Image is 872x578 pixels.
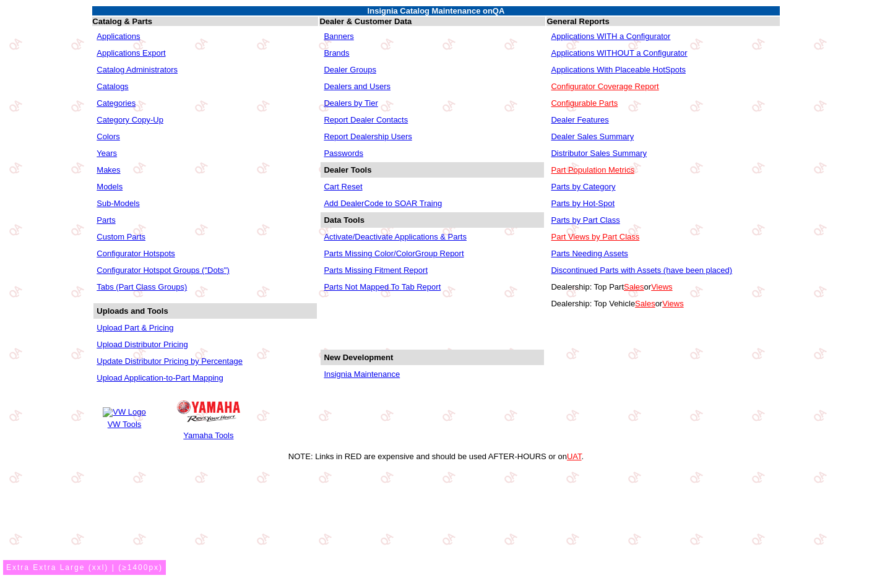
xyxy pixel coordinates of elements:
a: Applications WITHOUT a Configurator [551,48,687,58]
a: Brands [324,48,349,58]
a: Sales [635,299,655,308]
span: QA [493,6,505,15]
b: Uploads and Tools [97,306,168,316]
a: Passwords [324,149,363,158]
a: VW Logo VW Tools [101,405,147,431]
a: Configurator Coverage Report [551,82,658,91]
a: Parts [97,215,115,225]
a: Applications [97,32,140,41]
a: Applications With Placeable HotSpots [551,65,686,74]
a: Upload Application-to-Part Mapping [97,373,223,382]
a: Parts Missing Fitment Report [324,265,428,275]
a: Parts Needing Assets [551,249,628,258]
a: Upload Distributor Pricing [97,340,188,349]
a: Distributor Sales Summary [551,149,647,158]
td: Dealership: Top Vehicle or [548,296,778,311]
a: Parts by Part Class [551,215,619,225]
a: Colors [97,132,120,141]
a: Custom Parts [97,232,145,241]
a: Dealer Features [551,115,608,124]
a: Upload Part & Pricing [97,323,173,332]
b: Dealer Tools [324,165,371,175]
a: Dealers by Tier [324,98,378,108]
a: Dealer Groups [324,65,376,74]
a: Catalog Administrators [97,65,178,74]
a: Activate/Deactivate Applications & Parts [324,232,467,241]
a: Views [662,299,683,308]
td: VW Tools [102,419,146,429]
td: Dealership: Top Part or [548,279,778,295]
a: Update Distributor Pricing by Percentage [97,356,243,366]
a: Report Dealership Users [324,132,412,141]
a: Report Dealer Contacts [324,115,408,124]
a: Insignia Maintenance [324,369,400,379]
a: Sales [624,282,644,291]
td: Yamaha Tools [176,430,241,441]
a: Parts Missing Color/ColorGroup Report [324,249,464,258]
a: Part Population Metrics [551,165,634,175]
b: Dealer & Customer Data [319,17,412,26]
a: Configurable Parts [551,98,618,108]
b: Data Tools [324,215,365,225]
a: Models [97,182,123,191]
a: Catalogs [97,82,128,91]
a: Categories [97,98,136,108]
b: New Development [324,353,393,362]
b: General Reports [546,17,609,26]
b: Catalog & Parts [92,17,152,26]
a: Discontinued Parts with Assets (have been placed) [551,265,732,275]
a: Banners [324,32,353,41]
a: Dealer Sales Summary [551,132,634,141]
a: Views [651,282,672,291]
img: Yamaha Logo [177,400,240,422]
td: Insignia Catalog Maintenance on [92,6,779,15]
a: Sub-Models [97,199,139,208]
a: Tabs (Part Class Groups) [97,282,187,291]
a: UAT [567,452,582,461]
a: Yamaha Logo Yamaha Tools [175,394,242,442]
a: Configurator Hotspots [97,249,175,258]
a: Cart Reset [324,182,362,191]
a: Configurator Hotspot Groups ("Dots") [97,265,229,275]
a: Parts by Hot-Spot [551,199,615,208]
img: VW Logo [103,407,145,417]
a: Parts Not Mapped To Tab Report [324,282,441,291]
a: Add DealerCode to SOAR Traing [324,199,442,208]
a: Applications WITH a Configurator [551,32,670,41]
a: Makes [97,165,120,175]
a: Parts by Category [551,182,615,191]
a: Part Views by Part Class [551,232,639,241]
a: Years [97,149,117,158]
a: Dealers and Users [324,82,391,91]
a: Applications Export [97,48,165,58]
a: Category Copy-Up [97,115,163,124]
div: NOTE: Links in RED are expensive and should be used AFTER-HOURS or on . [5,452,867,461]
